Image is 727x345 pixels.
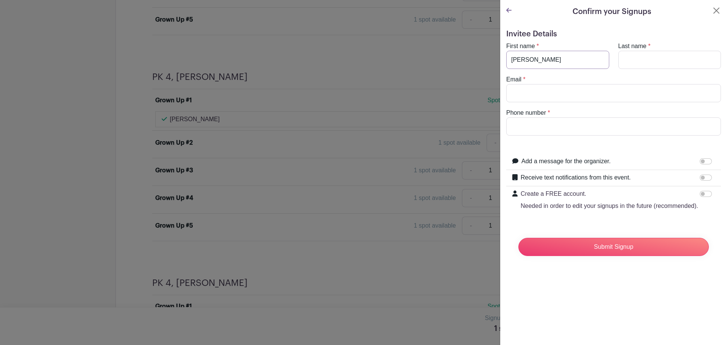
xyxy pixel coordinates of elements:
h5: Invitee Details [506,30,721,39]
label: Email [506,75,521,84]
h5: Confirm your Signups [573,6,651,17]
label: Receive text notifications from this event. [521,173,631,182]
label: Phone number [506,108,546,117]
label: Add a message for the organizer. [521,157,611,166]
p: Needed in order to edit your signups in the future (recommended). [521,201,698,211]
input: Submit Signup [518,238,709,256]
button: Close [712,6,721,15]
p: Create a FREE account. [521,189,698,198]
label: First name [506,42,535,51]
label: Last name [618,42,647,51]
